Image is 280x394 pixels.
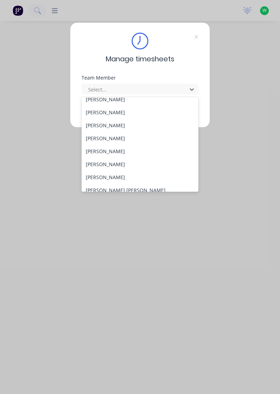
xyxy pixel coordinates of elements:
[82,132,199,145] div: [PERSON_NAME]
[82,106,199,119] div: [PERSON_NAME]
[82,75,198,80] div: Team Member
[82,158,199,171] div: [PERSON_NAME]
[82,93,199,106] div: [PERSON_NAME]
[82,119,199,132] div: [PERSON_NAME]
[82,171,199,184] div: [PERSON_NAME]
[82,184,199,197] div: [PERSON_NAME] [PERSON_NAME]
[82,145,199,158] div: [PERSON_NAME]
[106,54,174,64] span: Manage timesheets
